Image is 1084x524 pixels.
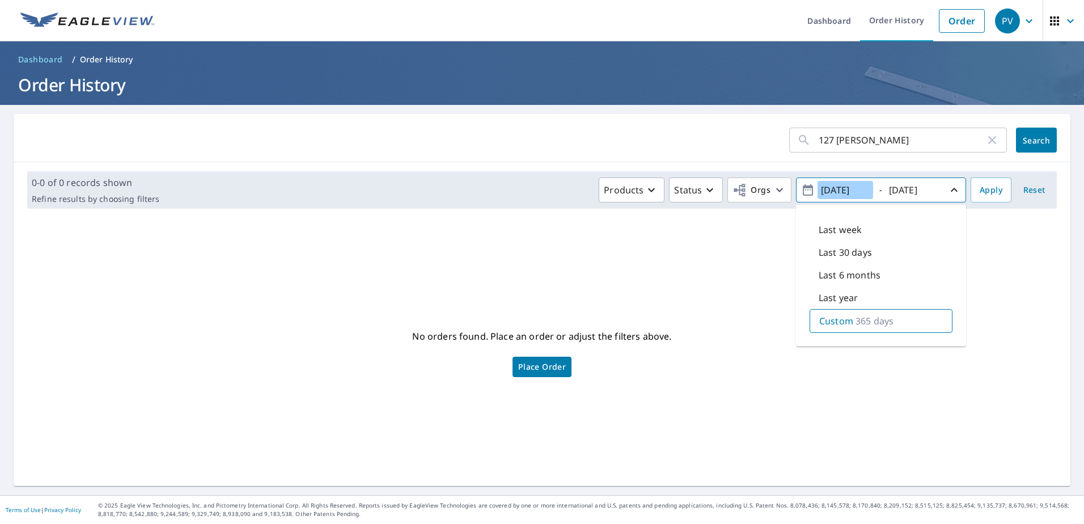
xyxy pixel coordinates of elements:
a: Order [939,9,985,33]
nav: breadcrumb [14,50,1070,69]
span: - [801,180,961,200]
div: Last 6 months [810,264,952,286]
button: Products [599,178,664,202]
img: EV Logo [20,12,154,29]
h1: Order History [14,73,1070,96]
div: Last 30 days [810,241,952,264]
p: Last week [819,223,862,236]
p: Refine results by choosing filters [32,194,159,204]
a: Place Order [513,357,571,377]
li: / [72,53,75,66]
p: 0-0 of 0 records shown [32,176,159,189]
div: PV [995,9,1020,33]
input: yyyy/mm/dd [886,181,941,199]
input: yyyy/mm/dd [818,181,873,199]
div: Last week [810,218,952,241]
button: Search [1016,128,1057,153]
button: - [796,178,966,202]
a: Dashboard [14,50,67,69]
span: Search [1025,135,1048,146]
button: Status [669,178,723,202]
span: Reset [1021,183,1048,197]
button: Reset [1016,178,1052,202]
p: © 2025 Eagle View Technologies, Inc. and Pictometry International Corp. All Rights Reserved. Repo... [98,501,1078,518]
p: 365 days [856,314,894,328]
p: No orders found. Place an order or adjust the filters above. [412,327,671,345]
input: Address, Report #, Claim ID, etc. [819,124,985,156]
span: Apply [980,183,1002,197]
p: Status [674,183,702,197]
a: Privacy Policy [44,506,81,514]
p: | [6,506,81,513]
p: Order History [80,54,133,65]
a: Terms of Use [6,506,41,514]
div: Custom365 days [810,309,952,333]
span: Dashboard [18,54,63,65]
p: Last 6 months [819,268,880,282]
div: Last year [810,286,952,309]
p: Last 30 days [819,246,872,259]
p: Products [604,183,643,197]
button: Orgs [727,178,791,202]
p: Last year [819,291,858,305]
span: Orgs [732,183,770,197]
span: Place Order [518,364,566,370]
button: Apply [971,178,1011,202]
p: Custom [819,314,853,328]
